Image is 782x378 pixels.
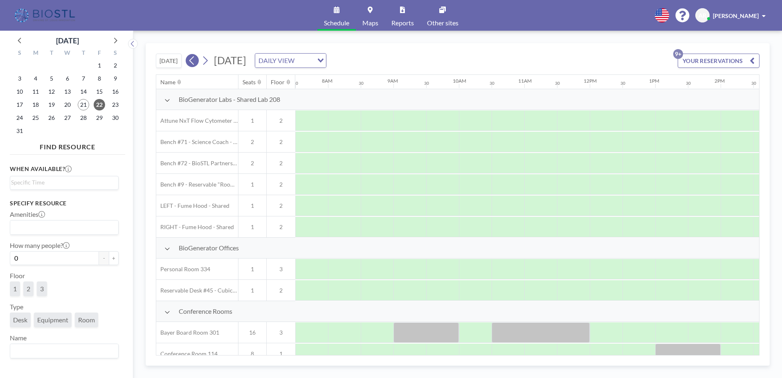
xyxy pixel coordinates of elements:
[238,223,266,231] span: 1
[110,60,121,71] span: Saturday, August 2, 2025
[179,307,232,315] span: Conference Rooms
[46,73,57,84] span: Tuesday, August 5, 2025
[243,79,256,86] div: Seats
[156,329,219,336] span: Bayer Board Room 301
[427,20,458,26] span: Other sites
[490,81,494,86] div: 30
[78,73,89,84] span: Thursday, August 7, 2025
[156,287,238,294] span: Reservable Desk #45 - Cubicle Area (Office 206)
[156,202,229,209] span: LEFT - Fume Hood - Shared
[267,202,295,209] span: 2
[110,99,121,110] span: Saturday, August 23, 2025
[46,99,57,110] span: Tuesday, August 19, 2025
[238,160,266,167] span: 2
[99,251,109,265] button: -
[94,112,105,124] span: Friday, August 29, 2025
[238,287,266,294] span: 1
[107,48,123,59] div: S
[238,117,266,124] span: 1
[267,329,295,336] span: 3
[30,99,41,110] span: Monday, August 18, 2025
[94,73,105,84] span: Friday, August 8, 2025
[94,86,105,97] span: Friday, August 15, 2025
[10,303,23,311] label: Type
[453,78,466,84] div: 10AM
[14,99,25,110] span: Sunday, August 17, 2025
[78,112,89,124] span: Thursday, August 28, 2025
[110,86,121,97] span: Saturday, August 16, 2025
[156,265,210,273] span: Personal Room 334
[62,99,73,110] span: Wednesday, August 20, 2025
[10,176,118,189] div: Search for option
[238,265,266,273] span: 1
[30,86,41,97] span: Monday, August 11, 2025
[78,86,89,97] span: Thursday, August 14, 2025
[44,48,60,59] div: T
[13,7,78,24] img: organization-logo
[518,78,532,84] div: 11AM
[13,316,27,324] span: Desk
[267,287,295,294] span: 2
[156,160,238,167] span: Bench #72 - BioSTL Partnerships & Apprenticeships Bench
[267,138,295,146] span: 2
[214,54,246,66] span: [DATE]
[91,48,107,59] div: F
[14,73,25,84] span: Sunday, August 3, 2025
[255,54,326,67] div: Search for option
[267,181,295,188] span: 2
[238,350,266,358] span: 8
[40,285,44,293] span: 3
[238,329,266,336] span: 16
[324,20,349,26] span: Schedule
[10,344,118,358] div: Search for option
[10,139,125,151] h4: FIND RESOURCE
[179,95,280,103] span: BioGenerator Labs - Shared Lab 208
[699,12,706,19] span: AR
[62,86,73,97] span: Wednesday, August 13, 2025
[238,138,266,146] span: 2
[62,73,73,84] span: Wednesday, August 6, 2025
[678,54,760,68] button: YOUR RESERVATIONS9+
[10,200,119,207] h3: Specify resource
[271,79,285,86] div: Floor
[75,48,91,59] div: T
[78,316,95,324] span: Room
[387,78,398,84] div: 9AM
[37,316,68,324] span: Equipment
[11,346,114,356] input: Search for option
[267,160,295,167] span: 2
[293,81,298,86] div: 30
[10,241,70,250] label: How many people?
[109,251,119,265] button: +
[62,112,73,124] span: Wednesday, August 27, 2025
[267,265,295,273] span: 3
[14,125,25,137] span: Sunday, August 31, 2025
[751,81,756,86] div: 30
[238,181,266,188] span: 1
[60,48,76,59] div: W
[10,272,25,280] label: Floor
[10,220,118,234] div: Search for option
[30,112,41,124] span: Monday, August 25, 2025
[156,350,218,358] span: Conference Room 114
[28,48,44,59] div: M
[584,78,597,84] div: 12PM
[267,350,295,358] span: 1
[179,244,239,252] span: BioGenerator Offices
[78,99,89,110] span: Thursday, August 21, 2025
[649,78,659,84] div: 1PM
[424,81,429,86] div: 30
[56,35,79,46] div: [DATE]
[30,73,41,84] span: Monday, August 4, 2025
[620,81,625,86] div: 30
[11,178,114,187] input: Search for option
[10,210,45,218] label: Amenities
[156,54,182,68] button: [DATE]
[362,20,378,26] span: Maps
[297,55,312,66] input: Search for option
[160,79,175,86] div: Name
[10,334,27,342] label: Name
[238,202,266,209] span: 1
[359,81,364,86] div: 30
[391,20,414,26] span: Reports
